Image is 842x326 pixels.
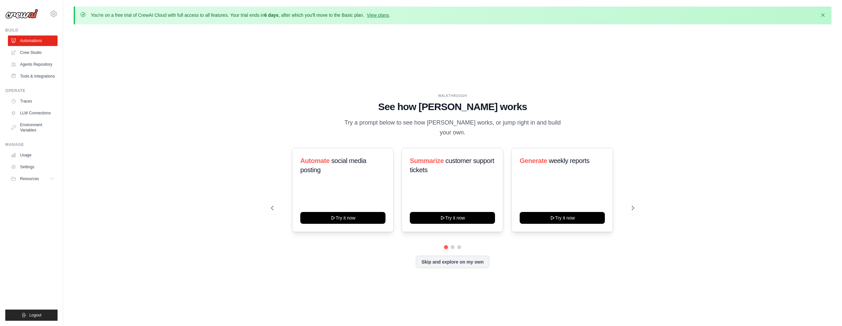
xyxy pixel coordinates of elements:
[8,108,58,118] a: LLM Connections
[8,35,58,46] a: Automations
[5,310,58,321] button: Logout
[300,157,330,164] span: Automate
[410,212,495,224] button: Try it now
[8,162,58,172] a: Settings
[5,88,58,93] div: Operate
[8,120,58,135] a: Environment Variables
[300,212,385,224] button: Try it now
[520,212,605,224] button: Try it now
[410,157,494,174] span: customer support tickets
[29,313,41,318] span: Logout
[271,93,634,98] div: WALKTHROUGH
[549,157,589,164] span: weekly reports
[8,71,58,81] a: Tools & Integrations
[410,157,444,164] span: Summarize
[264,12,279,18] strong: 6 days
[20,176,39,181] span: Resources
[8,174,58,184] button: Resources
[8,47,58,58] a: Crew Studio
[271,101,634,113] h1: See how [PERSON_NAME] works
[8,59,58,70] a: Agents Repository
[5,28,58,33] div: Build
[5,142,58,147] div: Manage
[5,9,38,19] img: Logo
[91,12,390,18] p: You're on a free trial of CrewAI Cloud with full access to all features. Your trial ends in , aft...
[520,157,547,164] span: Generate
[8,150,58,160] a: Usage
[342,118,563,137] p: Try a prompt below to see how [PERSON_NAME] works, or jump right in and build your own.
[416,256,489,268] button: Skip and explore on my own
[300,157,366,174] span: social media posting
[8,96,58,106] a: Traces
[367,12,389,18] a: View plans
